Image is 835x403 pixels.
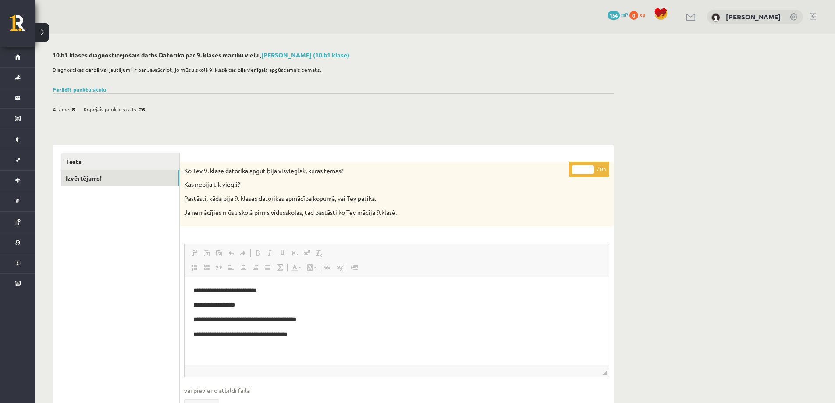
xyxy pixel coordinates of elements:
p: Diagnostikas darbā visi jautājumi ir par JavaScript, jo mūsu skolā 9. klasē tas bija vienīgais ap... [53,66,609,74]
a: Centrēti [237,262,249,273]
a: Ievietot/noņemt sarakstu ar aizzīmēm [200,262,213,273]
span: 0 [629,11,638,20]
a: Ievietot no Worda [213,247,225,259]
p: Kas nebija tik viegli? [184,180,565,189]
a: Ievietot kā vienkāršu tekstu (vadīšanas taustiņš+pārslēgšanas taustiņš+V) [200,247,213,259]
span: vai pievieno atbildi failā [184,386,609,395]
img: Martins Birkmanis [711,13,720,22]
span: Mērogot [603,371,607,375]
a: Fona krāsa [304,262,319,273]
a: Izvērtējums! [61,170,179,186]
a: Saite (vadīšanas taustiņš+K) [321,262,334,273]
p: / 0p [569,162,609,177]
a: Pasvītrojums (vadīšanas taustiņš+U) [276,247,288,259]
a: Apakšraksts [288,247,301,259]
span: mP [621,11,628,18]
a: Slīpraksts (vadīšanas taustiņš+I) [264,247,276,259]
span: Atzīme: [53,103,71,116]
a: Atkārtot (vadīšanas taustiņš+Y) [237,247,249,259]
a: Izlīdzināt pa labi [249,262,262,273]
a: Treknraksts (vadīšanas taustiņš+B) [252,247,264,259]
h2: 10.b1 klases diagnosticējošais darbs Datorikā par 9. klases mācību vielu , [53,51,614,59]
a: [PERSON_NAME] (10.b1 klase) [261,51,349,59]
span: 8 [72,103,75,116]
iframe: Bagātinātā teksta redaktors, wiswyg-editor-user-answer-47024827383440 [185,277,609,365]
a: Teksta krāsa [288,262,304,273]
p: Ko Tev 9. klasē datorikā apgūt bija visvieglāk, kuras tēmas? [184,167,565,175]
a: Noņemt stilus [313,247,325,259]
span: 26 [139,103,145,116]
a: Tests [61,153,179,170]
p: Pastāsti, kāda bija 9. klases datorikas apmācība kopumā, vai Tev patika. [184,194,565,203]
span: xp [640,11,645,18]
a: Ievietot lapas pārtraukumu drukai [348,262,360,273]
a: Izlīdzināt malas [262,262,274,273]
a: Bloka citāts [213,262,225,273]
a: Ievietot/noņemt numurētu sarakstu [188,262,200,273]
a: Izlīdzināt pa kreisi [225,262,237,273]
a: Rīgas 1. Tālmācības vidusskola [10,15,35,37]
a: Math [274,262,286,273]
a: Augšraksts [301,247,313,259]
a: Ielīmēt (vadīšanas taustiņš+V) [188,247,200,259]
a: Atsaistīt [334,262,346,273]
a: 0 xp [629,11,650,18]
span: 154 [608,11,620,20]
a: 154 mP [608,11,628,18]
a: Atcelt (vadīšanas taustiņš+Z) [225,247,237,259]
p: Ja nemācījies mūsu skolā pirms vidusskolas, tad pastāsti ko Tev mācīja 9.klasē. [184,208,565,217]
span: Kopējais punktu skaits: [84,103,138,116]
a: [PERSON_NAME] [726,12,781,21]
a: Parādīt punktu skalu [53,86,106,93]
